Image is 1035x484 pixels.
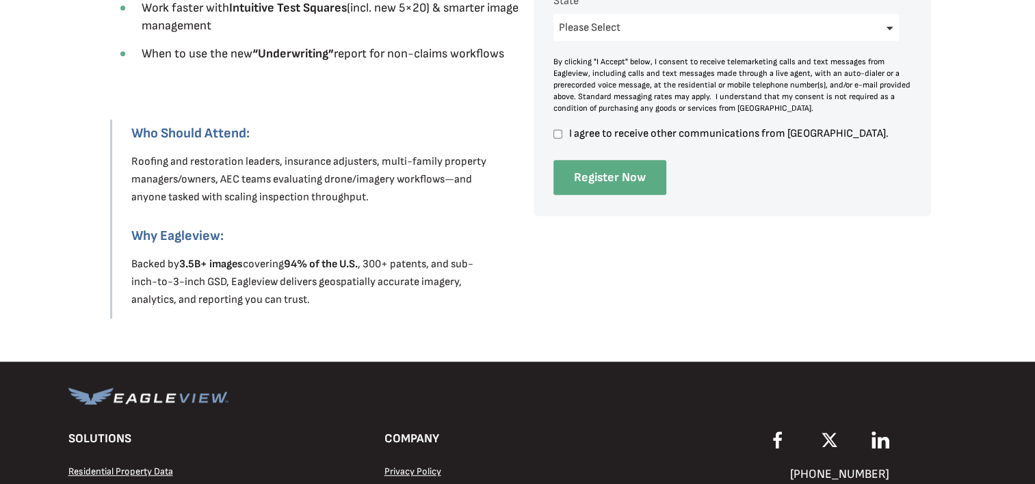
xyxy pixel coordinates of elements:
[773,431,782,448] img: EagleView Facebook
[142,46,504,61] span: When to use the new report for non-claims workflows
[252,46,334,61] strong: “Underwriting”
[790,467,889,481] span: [PHONE_NUMBER]
[384,431,439,446] span: COMPANY
[819,431,840,448] img: EagleView X Twitter
[229,1,347,15] strong: Intuitive Test Squares
[553,160,666,195] input: Register Now
[384,466,441,477] span: Privacy Policy
[131,228,224,244] strong: Why Eagleview:
[68,466,173,476] a: Residential Property Data
[553,128,562,140] input: I agree to receive other communications from [GEOGRAPHIC_DATA].
[284,258,358,271] strong: 94% of the U.S.
[131,125,250,142] strong: Who Should Attend:
[131,155,486,204] span: Roofing and restoration leaders, insurance adjusters, multi-family property managers/owners, AEC ...
[384,466,441,476] a: Privacy Policy
[179,258,243,271] strong: 3.5B+ images
[567,128,906,139] span: I agree to receive other communications from [GEOGRAPHIC_DATA].
[553,56,912,114] div: By clicking "I Accept" below, I consent to receive telemarketing calls and text messages from Eag...
[68,466,173,477] span: Residential Property Data
[872,431,889,448] img: EagleView LinkedIn
[131,258,473,306] span: Backed by covering , 300+ patents, and sub-inch-to-3-inch GSD, Eagleview delivers geospatially ac...
[142,1,519,33] span: Work faster with (incl. new 5×20) & smarter image management
[68,431,131,446] span: SOLUTIONS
